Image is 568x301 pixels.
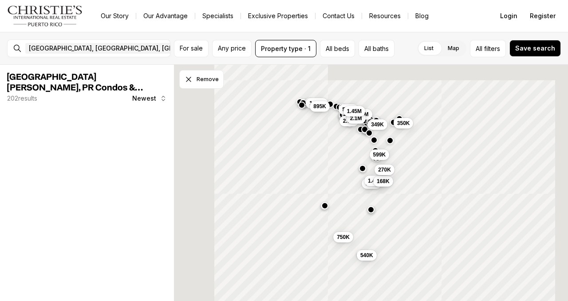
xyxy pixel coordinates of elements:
span: 270K [378,166,391,173]
button: 1.45M [343,106,365,117]
span: Any price [218,45,246,52]
button: 168K [373,176,393,187]
button: Dismiss drawing [179,70,224,89]
span: 1.48M [368,177,383,184]
label: Map [441,40,466,56]
span: Register [530,12,556,20]
button: Newest [127,90,172,107]
span: 168K [377,178,390,185]
span: Newest [132,95,156,102]
img: logo [7,5,83,27]
span: 585K [342,106,355,113]
span: 1.28M [309,100,324,107]
button: 775K [362,178,382,189]
span: 895K [313,103,326,110]
span: 750K [337,234,350,241]
span: 1.45M [347,108,362,115]
button: Any price [212,40,252,57]
label: List [417,40,441,56]
button: 2.7M [339,116,359,126]
span: All [476,44,482,53]
span: 599K [373,151,386,158]
button: Register [525,7,561,25]
button: 585K [339,104,359,115]
a: Resources [362,10,408,22]
a: Our Advantage [136,10,195,22]
span: [GEOGRAPHIC_DATA], [GEOGRAPHIC_DATA], [GEOGRAPHIC_DATA] [29,45,225,52]
span: Login [500,12,517,20]
button: 750K [333,232,353,242]
span: 540K [360,252,373,259]
button: 895K [310,101,330,112]
a: Blog [408,10,436,22]
span: [GEOGRAPHIC_DATA][PERSON_NAME], PR Condos & Apartments for Sale [7,73,143,103]
button: Contact Us [316,10,362,22]
button: 270K [375,164,394,175]
span: 350K [397,120,410,127]
button: 1.48M [364,176,386,186]
p: 202 results [7,95,37,102]
a: Specialists [195,10,241,22]
a: Our Story [94,10,136,22]
span: 2.7M [343,117,355,125]
a: Exclusive Properties [241,10,315,22]
button: 1.28M [306,98,327,109]
button: 540K [357,250,377,261]
button: 350K [394,118,414,129]
span: 349K [371,121,384,128]
button: 2.1M [347,113,366,124]
button: All baths [359,40,394,57]
span: filters [484,44,500,53]
button: All beds [320,40,355,57]
span: 2.1M [350,115,362,122]
span: Save search [515,45,555,52]
button: Login [495,7,523,25]
button: Property type · 1 [255,40,316,57]
button: Save search [509,40,561,57]
button: 349K [367,119,387,130]
button: Allfilters [470,40,506,57]
button: 599K [370,149,390,160]
button: For sale [174,40,209,57]
span: For sale [180,45,203,52]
